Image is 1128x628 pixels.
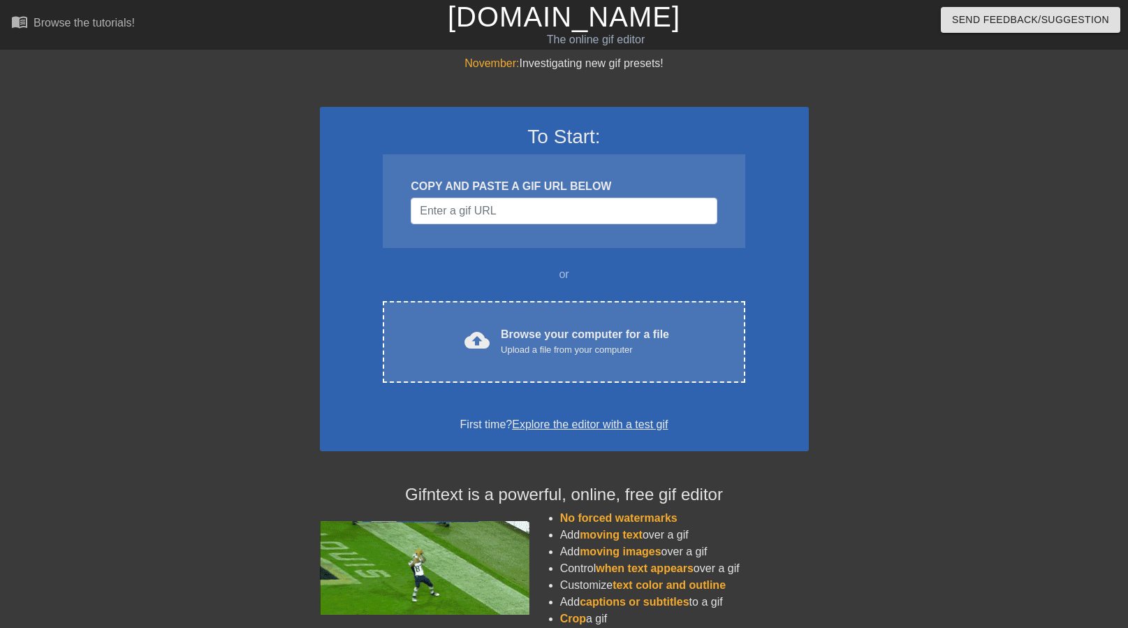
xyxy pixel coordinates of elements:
div: First time? [338,416,791,433]
span: moving images [580,546,661,557]
span: Send Feedback/Suggestion [952,11,1109,29]
div: Investigating new gif presets! [320,55,809,72]
div: or [356,266,772,283]
a: Browse the tutorials! [11,13,135,35]
span: menu_book [11,13,28,30]
input: Username [411,198,717,224]
h3: To Start: [338,125,791,149]
div: Upload a file from your computer [501,343,669,357]
h4: Gifntext is a powerful, online, free gif editor [320,485,809,505]
a: Explore the editor with a test gif [512,418,668,430]
div: COPY AND PASTE A GIF URL BELOW [411,178,717,195]
a: [DOMAIN_NAME] [448,1,680,32]
span: No forced watermarks [560,512,677,524]
li: Add over a gif [560,527,809,543]
button: Send Feedback/Suggestion [941,7,1120,33]
span: moving text [580,529,643,541]
span: cloud_upload [464,328,490,353]
span: Crop [560,613,586,625]
li: a gif [560,611,809,627]
li: Control over a gif [560,560,809,577]
div: Browse the tutorials! [34,17,135,29]
div: Browse your computer for a file [501,326,669,357]
li: Customize [560,577,809,594]
span: captions or subtitles [580,596,689,608]
li: Add to a gif [560,594,809,611]
span: November: [464,57,519,69]
li: Add over a gif [560,543,809,560]
img: football_small.gif [320,521,529,615]
span: text color and outline [613,579,726,591]
div: The online gif editor [383,31,808,48]
span: when text appears [596,562,694,574]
